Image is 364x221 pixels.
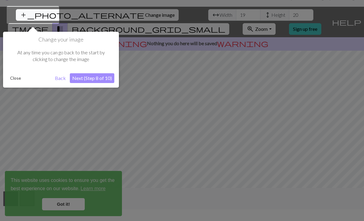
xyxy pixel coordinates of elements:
[8,36,114,43] h1: Change your image
[52,73,68,83] button: Back
[8,74,23,83] button: Close
[3,32,119,88] div: Change your image
[8,43,114,69] div: At any time you can go back to the start by clicking to change the image
[70,73,114,83] button: Next (Step 8 of 10)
